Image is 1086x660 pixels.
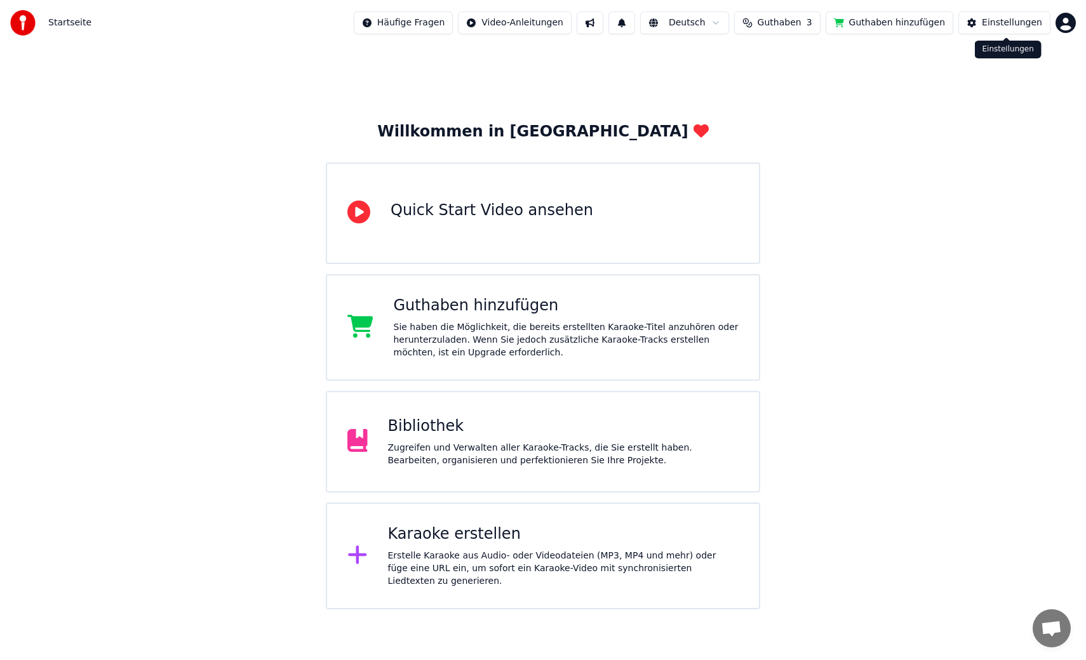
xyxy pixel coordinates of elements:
[48,16,91,29] span: Startseite
[354,11,453,34] button: Häufige Fragen
[388,442,739,467] div: Zugreifen und Verwalten aller Karaoke-Tracks, die Sie erstellt haben. Bearbeiten, organisieren un...
[975,41,1042,58] div: Einstellungen
[734,11,821,34] button: Guthaben3
[10,10,36,36] img: youka
[48,16,91,29] nav: breadcrumb
[388,550,739,588] div: Erstelle Karaoke aus Audio- oder Videodateien (MP3, MP4 und mehr) oder füge eine URL ein, um sofo...
[391,201,593,221] div: Quick Start Video ansehen
[1033,609,1071,647] div: Chat öffnen
[394,296,739,316] div: Guthaben hinzufügen
[826,11,954,34] button: Guthaben hinzufügen
[388,416,739,437] div: Bibliothek
[388,524,739,544] div: Karaoke erstellen
[982,16,1042,29] div: Einstellungen
[807,16,812,29] span: 3
[394,321,739,359] div: Sie haben die Möglichkeit, die bereits erstellten Karaoke-Titel anzuhören oder herunterzuladen. W...
[958,11,1050,34] button: Einstellungen
[458,11,572,34] button: Video-Anleitungen
[377,122,708,142] div: Willkommen in [GEOGRAPHIC_DATA]
[758,16,801,29] span: Guthaben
